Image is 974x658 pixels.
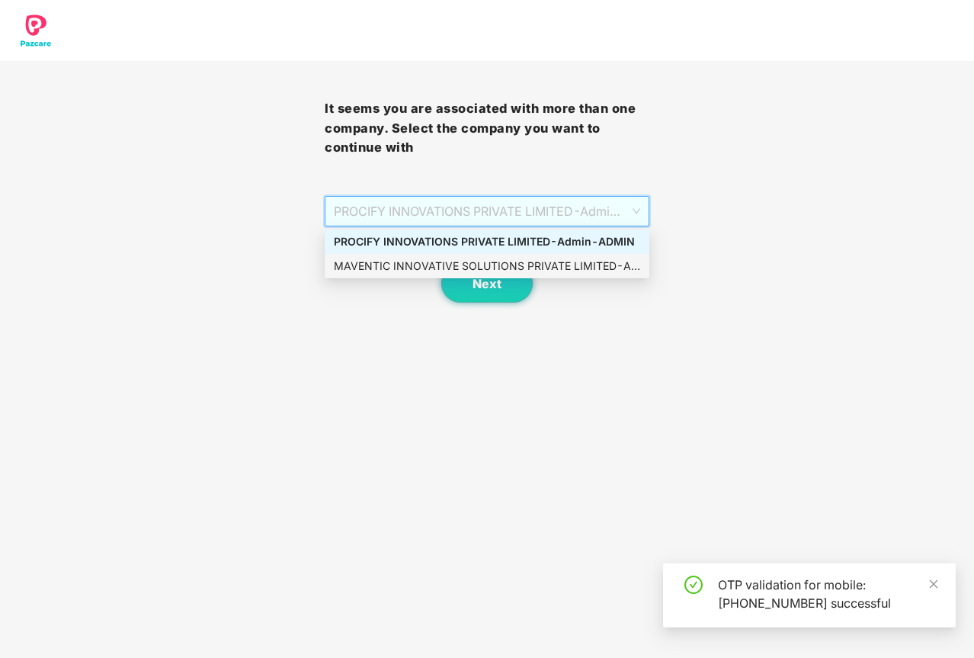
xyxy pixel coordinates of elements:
[928,579,939,589] span: close
[334,197,640,226] span: PROCIFY INNOVATIONS PRIVATE LIMITED - Admin - ADMIN
[684,576,703,594] span: check-circle
[334,233,640,250] div: PROCIFY INNOVATIONS PRIVATE LIMITED - Admin - ADMIN
[441,265,533,303] button: Next
[334,258,640,274] div: MAVENTIC INNOVATIVE SOLUTIONS PRIVATE LIMITED - Admin - ADMIN
[473,277,501,291] span: Next
[325,99,649,158] h3: It seems you are associated with more than one company. Select the company you want to continue with
[718,576,937,612] div: OTP validation for mobile: [PHONE_NUMBER] successful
